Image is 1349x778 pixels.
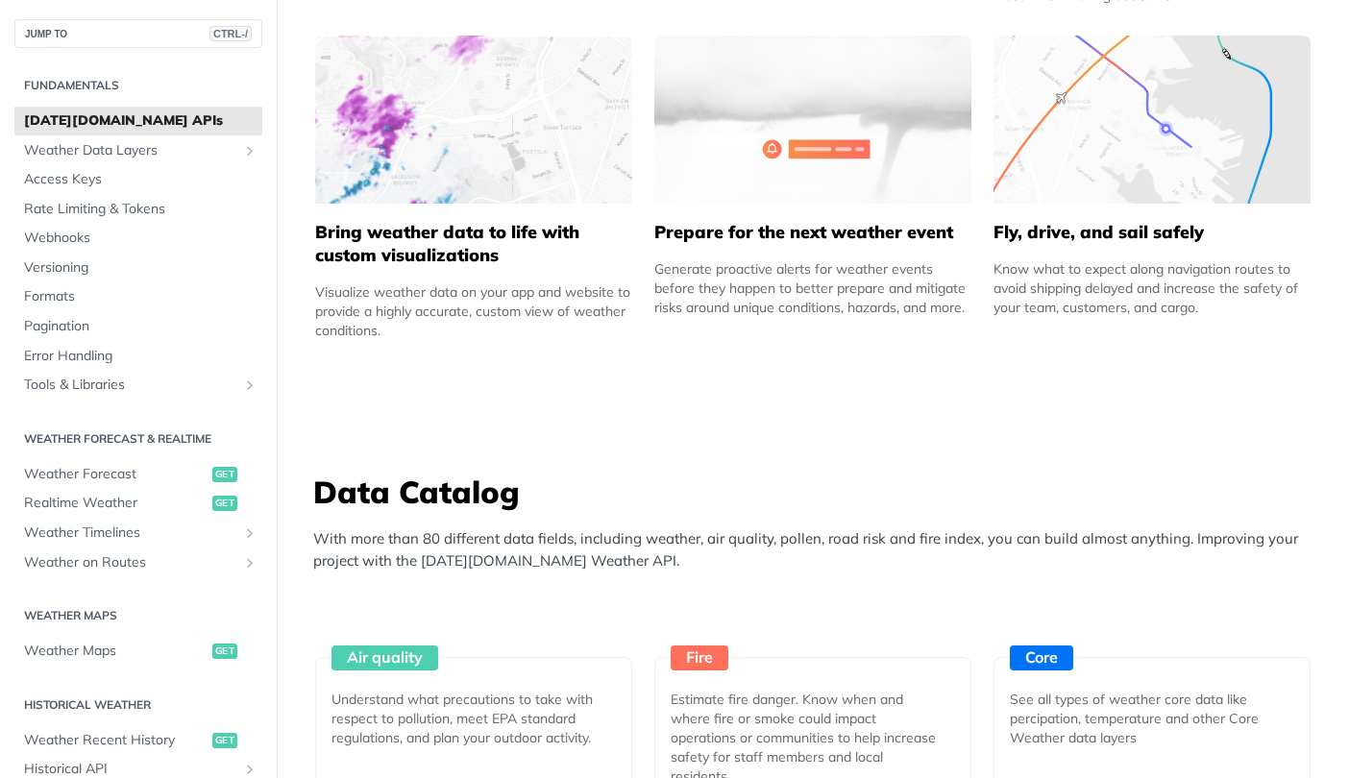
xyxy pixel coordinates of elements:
[24,317,258,336] span: Pagination
[24,258,258,278] span: Versioning
[654,259,971,317] div: Generate proactive alerts for weather events before they happen to better prepare and mitigate ri...
[14,282,262,311] a: Formats
[313,528,1322,571] p: With more than 80 different data fields, including weather, air quality, pollen, road risk and fi...
[671,645,728,670] div: Fire
[331,690,601,747] div: Understand what precautions to take with respect to pollution, meet EPA standard regulations, and...
[209,26,252,41] span: CTRL-/
[24,494,208,513] span: Realtime Weather
[14,254,262,282] a: Versioning
[24,465,208,484] span: Weather Forecast
[331,645,438,670] div: Air quality
[315,221,632,267] h5: Bring weather data to life with custom visualizations
[14,489,262,518] a: Realtime Weatherget
[212,644,237,659] span: get
[993,36,1311,204] img: 994b3d6-mask-group-32x.svg
[14,136,262,165] a: Weather Data LayersShow subpages for Weather Data Layers
[242,143,258,158] button: Show subpages for Weather Data Layers
[14,312,262,341] a: Pagination
[242,525,258,541] button: Show subpages for Weather Timelines
[242,555,258,571] button: Show subpages for Weather on Routes
[14,637,262,666] a: Weather Mapsget
[242,377,258,393] button: Show subpages for Tools & Libraries
[212,467,237,482] span: get
[14,460,262,489] a: Weather Forecastget
[24,287,258,306] span: Formats
[24,111,258,131] span: [DATE][DOMAIN_NAME] APIs
[14,77,262,94] h2: Fundamentals
[24,376,237,395] span: Tools & Libraries
[654,36,971,204] img: 2c0a313-group-496-12x.svg
[14,165,262,194] a: Access Keys
[14,224,262,253] a: Webhooks
[315,36,632,204] img: 4463876-group-4982x.svg
[14,19,262,48] button: JUMP TOCTRL-/
[654,221,971,244] h5: Prepare for the next weather event
[14,195,262,224] a: Rate Limiting & Tokens
[14,107,262,135] a: [DATE][DOMAIN_NAME] APIs
[14,371,262,400] a: Tools & LibrariesShow subpages for Tools & Libraries
[212,496,237,511] span: get
[993,259,1311,317] div: Know what to expect along navigation routes to avoid shipping delayed and increase the safety of ...
[24,642,208,661] span: Weather Maps
[24,200,258,219] span: Rate Limiting & Tokens
[14,519,262,547] a: Weather TimelinesShow subpages for Weather Timelines
[24,170,258,189] span: Access Keys
[14,696,262,714] h2: Historical Weather
[24,141,237,160] span: Weather Data Layers
[24,347,258,366] span: Error Handling
[1010,645,1073,670] div: Core
[313,471,1322,513] h3: Data Catalog
[24,229,258,248] span: Webhooks
[14,548,262,577] a: Weather on RoutesShow subpages for Weather on Routes
[24,523,237,543] span: Weather Timelines
[1010,690,1279,747] div: See all types of weather core data like percipation, temperature and other Core Weather data layers
[14,726,262,755] a: Weather Recent Historyget
[24,553,237,572] span: Weather on Routes
[993,221,1311,244] h5: Fly, drive, and sail safely
[24,731,208,750] span: Weather Recent History
[315,282,632,340] div: Visualize weather data on your app and website to provide a highly accurate, custom view of weath...
[14,430,262,448] h2: Weather Forecast & realtime
[14,607,262,624] h2: Weather Maps
[242,762,258,777] button: Show subpages for Historical API
[212,733,237,748] span: get
[14,342,262,371] a: Error Handling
